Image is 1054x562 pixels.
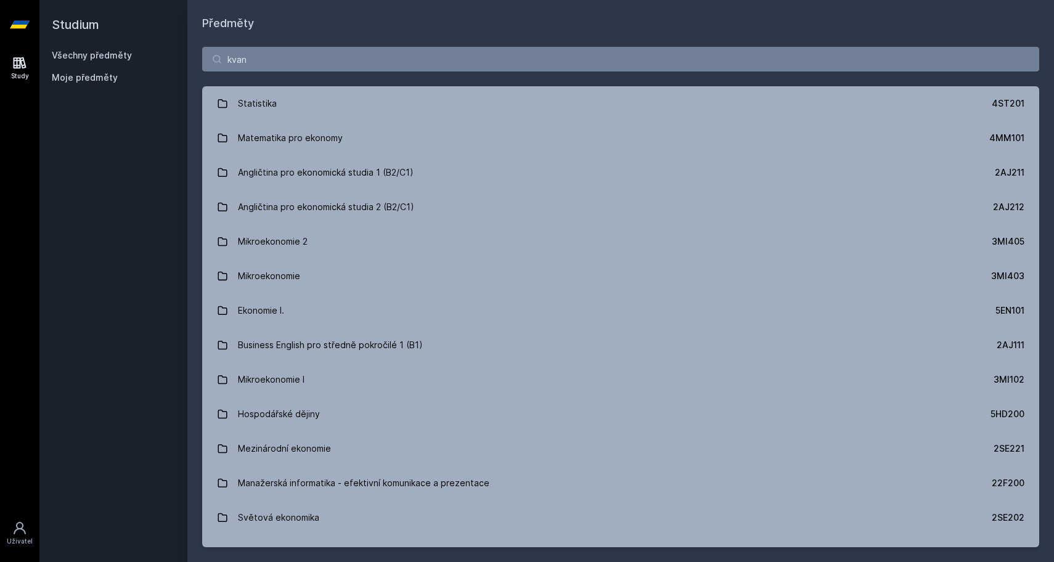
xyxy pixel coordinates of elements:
div: Matematika pro ekonomy [238,126,343,150]
div: Manažerská informatika - efektivní komunikace a prezentace [238,471,489,495]
div: 2AJ111 [997,339,1024,351]
div: Mikroekonomie I [238,367,304,392]
div: Business English pro středně pokročilé 1 (B1) [238,333,423,357]
div: Angličtina pro ekonomická studia 2 (B2/C1) [238,195,414,219]
a: Hospodářské dějiny 5HD200 [202,397,1039,431]
span: Moje předměty [52,71,118,84]
div: Mezinárodní ekonomie [238,436,331,461]
div: 2AJ211 [995,166,1024,179]
a: Světová ekonomika 2SE202 [202,500,1039,535]
div: 22F200 [992,477,1024,489]
a: Study [2,49,37,87]
div: 4ST201 [992,97,1024,110]
div: 3MI102 [994,373,1024,386]
a: Mezinárodní ekonomie 2SE221 [202,431,1039,466]
div: 5HD200 [991,408,1024,420]
a: Angličtina pro ekonomická studia 1 (B2/C1) 2AJ211 [202,155,1039,190]
div: Statistika [238,91,277,116]
div: 2SE221 [994,442,1024,455]
div: Study [11,71,29,81]
div: Mikroekonomie [238,264,300,288]
div: Mikroekonomie 2 [238,229,308,254]
a: Uživatel [2,515,37,552]
a: Všechny předměty [52,50,132,60]
div: 2AJ212 [993,201,1024,213]
a: Angličtina pro ekonomická studia 2 (B2/C1) 2AJ212 [202,190,1039,224]
div: Ekonomie I. [238,298,284,323]
div: 5EN101 [995,304,1024,317]
a: Manažerská informatika - efektivní komunikace a prezentace 22F200 [202,466,1039,500]
input: Název nebo ident předmětu… [202,47,1039,71]
div: Hospodářské dějiny [238,402,320,426]
h1: Předměty [202,15,1039,32]
div: 3MI403 [991,270,1024,282]
a: Ekonomie I. 5EN101 [202,293,1039,328]
div: 5EN411 [995,546,1024,558]
a: Business English pro středně pokročilé 1 (B1) 2AJ111 [202,328,1039,362]
a: Matematika pro ekonomy 4MM101 [202,121,1039,155]
div: Uživatel [7,537,33,546]
div: 4MM101 [989,132,1024,144]
a: Mikroekonomie I 3MI102 [202,362,1039,397]
a: Mikroekonomie 2 3MI405 [202,224,1039,259]
div: Světová ekonomika [238,505,319,530]
div: Angličtina pro ekonomická studia 1 (B2/C1) [238,160,414,185]
div: 3MI405 [992,235,1024,248]
a: Statistika 4ST201 [202,86,1039,121]
a: Mikroekonomie 3MI403 [202,259,1039,293]
div: 2SE202 [992,511,1024,524]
